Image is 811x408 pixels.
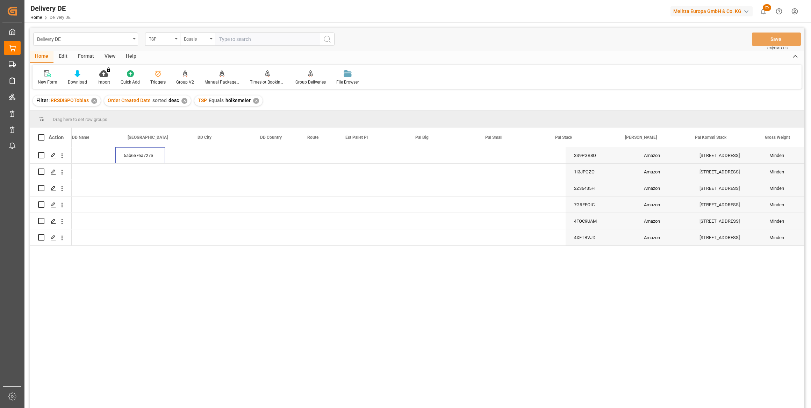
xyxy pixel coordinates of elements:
div: Download [68,79,87,85]
span: RRSDISPOTobias [51,98,89,103]
span: Drag here to set row groups [53,117,107,122]
span: Pal Small [485,135,502,140]
button: Help Center [771,3,787,19]
span: DD Name [72,135,89,140]
span: DD Country [260,135,282,140]
div: Help [121,51,142,63]
div: Delivery DE [30,3,71,14]
div: Amazon [636,213,691,229]
span: Pal Kommi Stack [695,135,726,140]
div: 3S9PGB8O [566,147,636,163]
span: [GEOGRAPHIC_DATA] [128,135,168,140]
button: open menu [33,33,138,46]
div: [STREET_ADDRESS] [691,196,761,213]
div: Amazon [636,164,691,180]
div: New Form [38,79,57,85]
div: Home [30,51,53,63]
div: Press SPACE to select this row. [30,164,72,180]
div: 5ab6e7ea727e [115,147,165,163]
div: Press SPACE to select this row. [30,180,72,196]
span: desc [168,98,179,103]
div: Amazon [636,196,691,213]
div: [STREET_ADDRESS] [691,229,761,245]
button: Save [752,33,801,46]
div: Edit [53,51,73,63]
div: ✕ [253,98,259,104]
div: Timeslot Booking Report [250,79,285,85]
button: search button [320,33,335,46]
span: DD City [198,135,211,140]
div: Action [49,134,64,141]
div: Amazon [636,180,691,196]
span: Filter : [36,98,51,103]
div: Triggers [150,79,166,85]
div: ✕ [181,98,187,104]
div: [STREET_ADDRESS] [691,147,761,163]
button: open menu [145,33,180,46]
div: 7GRFEOIC [566,196,636,213]
div: File Browser [336,79,359,85]
div: View [99,51,121,63]
div: Amazon [636,147,691,163]
span: Pal Big [415,135,429,140]
div: Delivery DE [37,34,130,43]
div: 2Z36435H [566,180,636,196]
div: Manual Package TypeDetermination [204,79,239,85]
span: sorted [152,98,167,103]
div: Amazon [636,229,691,245]
span: Route [307,135,318,140]
div: 4XETRVJD [566,229,636,245]
div: 4FOC9UAM [566,213,636,229]
button: Melitta Europa GmbH & Co. KG [670,5,755,18]
div: Press SPACE to select this row. [30,196,72,213]
div: Group V2 [176,79,194,85]
div: [STREET_ADDRESS] [691,164,761,180]
div: [STREET_ADDRESS] [691,213,761,229]
span: Order Created Date [108,98,151,103]
div: TSP [149,34,173,42]
a: Home [30,15,42,20]
div: Quick Add [121,79,140,85]
span: Equals [209,98,224,103]
div: Equals [184,34,208,42]
span: [PERSON_NAME] [625,135,657,140]
span: Est Pallet Pl [345,135,368,140]
div: Press SPACE to select this row. [30,147,72,164]
div: Melitta Europa GmbH & Co. KG [670,6,753,16]
div: ✕ [91,98,97,104]
span: Gross Weight [765,135,790,140]
div: Press SPACE to select this row. [30,229,72,246]
div: Press SPACE to select this row. [30,213,72,229]
button: show 25 new notifications [755,3,771,19]
div: Format [73,51,99,63]
span: Ctrl/CMD + S [767,45,788,51]
button: open menu [180,33,215,46]
span: hölkemeier [225,98,251,103]
div: 1I3JPGZO [566,164,636,180]
span: TSP [198,98,207,103]
span: 25 [763,4,771,11]
div: Group Deliveries [295,79,326,85]
div: [STREET_ADDRESS] [691,180,761,196]
input: Type to search [215,33,320,46]
span: Pal Stack [555,135,572,140]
